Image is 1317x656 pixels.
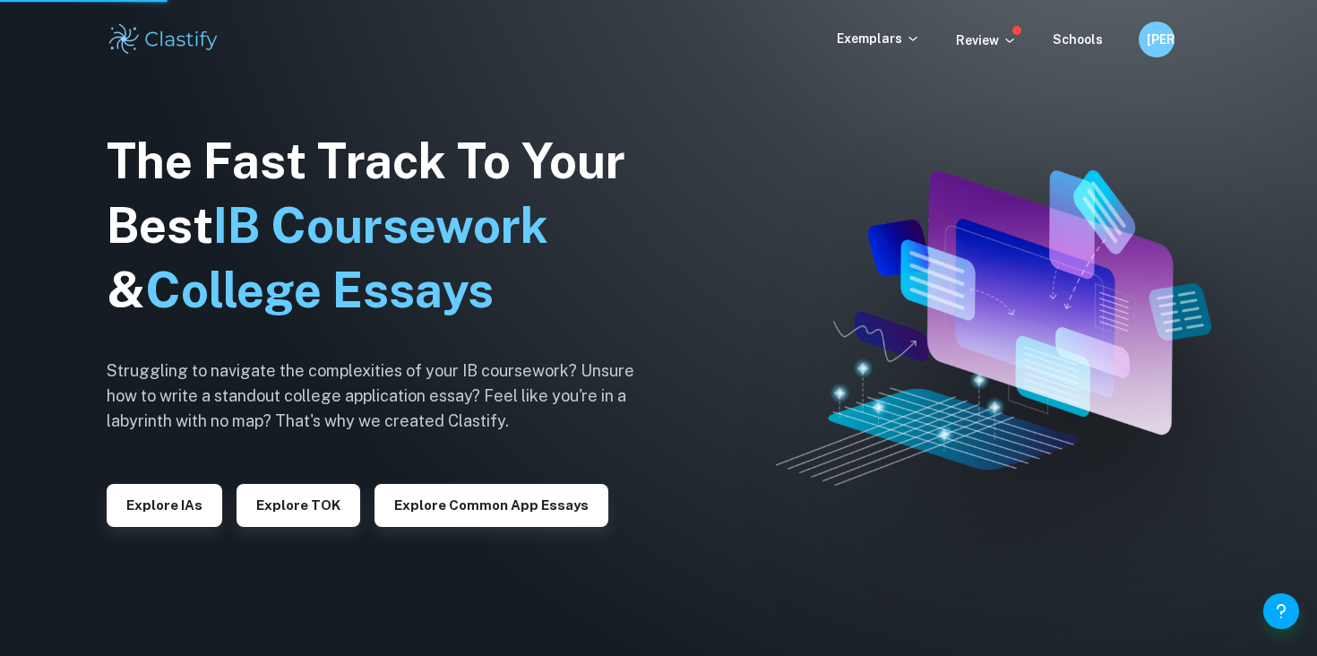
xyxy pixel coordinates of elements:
a: Schools [1053,32,1103,47]
h6: Struggling to navigate the complexities of your IB coursework? Unsure how to write a standout col... [107,358,662,434]
span: College Essays [145,262,494,318]
button: Explore Common App essays [374,484,608,527]
a: Explore Common App essays [374,496,608,513]
p: Review [956,30,1017,50]
h1: The Fast Track To Your Best & [107,129,662,323]
a: Explore TOK [237,496,360,513]
p: Exemplars [837,29,920,48]
img: Clastify hero [776,170,1211,485]
button: Explore TOK [237,484,360,527]
h6: [PERSON_NAME] [1147,30,1167,49]
img: Clastify logo [107,22,220,57]
button: Help and Feedback [1263,593,1299,629]
button: Explore IAs [107,484,222,527]
button: [PERSON_NAME] [1139,22,1175,57]
a: Explore IAs [107,496,222,513]
span: IB Coursework [213,197,548,254]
